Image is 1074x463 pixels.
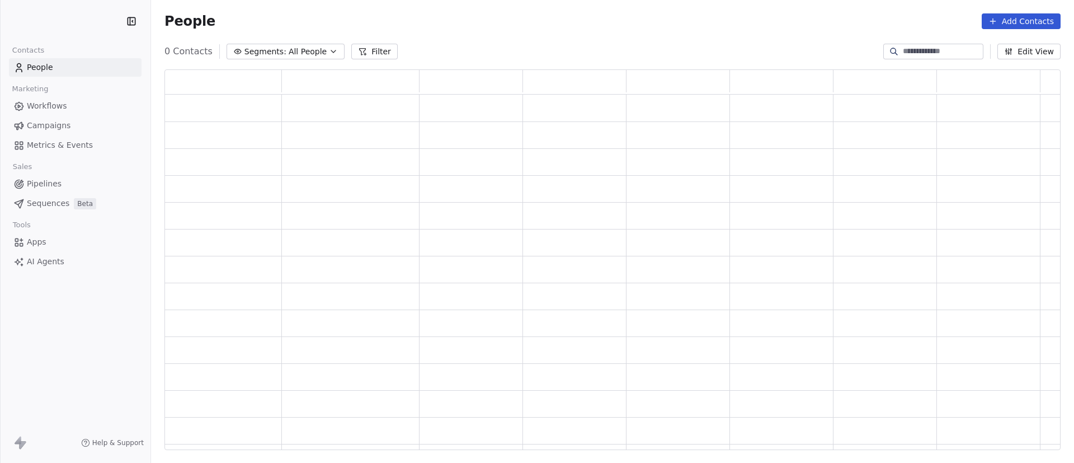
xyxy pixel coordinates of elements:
a: Campaigns [9,116,142,135]
span: Pipelines [27,178,62,190]
a: AI Agents [9,252,142,271]
span: All People [289,46,327,58]
span: Metrics & Events [27,139,93,151]
span: Marketing [7,81,53,97]
a: Help & Support [81,438,144,447]
span: Workflows [27,100,67,112]
a: Workflows [9,97,142,115]
span: Tools [8,217,35,233]
a: People [9,58,142,77]
span: Contacts [7,42,49,59]
span: Sales [8,158,37,175]
span: Sequences [27,198,69,209]
span: AI Agents [27,256,64,268]
a: Apps [9,233,142,251]
span: Apps [27,236,46,248]
button: Filter [351,44,398,59]
span: 0 Contacts [164,45,213,58]
button: Add Contacts [982,13,1061,29]
span: People [164,13,215,30]
button: Edit View [997,44,1061,59]
a: Pipelines [9,175,142,193]
span: Campaigns [27,120,70,132]
a: Metrics & Events [9,136,142,155]
span: Segments: [244,46,286,58]
span: People [27,62,53,73]
span: Beta [74,198,96,209]
span: Help & Support [92,438,144,447]
a: SequencesBeta [9,194,142,213]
